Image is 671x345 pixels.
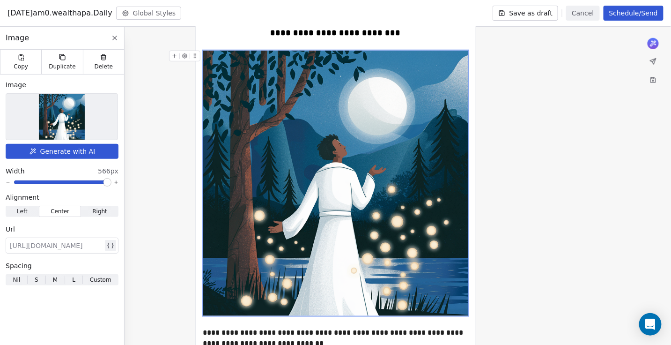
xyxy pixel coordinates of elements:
div: Open Intercom Messenger [639,313,662,336]
span: M [53,276,58,284]
button: Cancel [566,6,599,21]
span: Spacing [6,261,32,270]
span: Image [6,32,29,44]
span: Copy [14,63,28,70]
span: Duplicate [49,63,75,70]
span: Custom [90,276,111,284]
span: L [72,276,75,284]
button: Global Styles [116,7,182,20]
span: Url [6,225,15,234]
button: Schedule/Send [604,6,664,21]
span: [DATE]am0.wealthapa.Daily [7,7,112,19]
span: S [35,276,38,284]
span: Left [17,207,28,216]
span: Width [6,166,25,176]
button: Generate with AI [6,144,118,159]
button: Save as draft [493,6,559,21]
span: Alignment [6,193,39,202]
span: Delete [95,63,113,70]
img: Selected image [39,94,85,140]
span: 566px [98,166,118,176]
span: Right [92,207,107,216]
span: Image [6,80,26,90]
span: Nil [13,276,20,284]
